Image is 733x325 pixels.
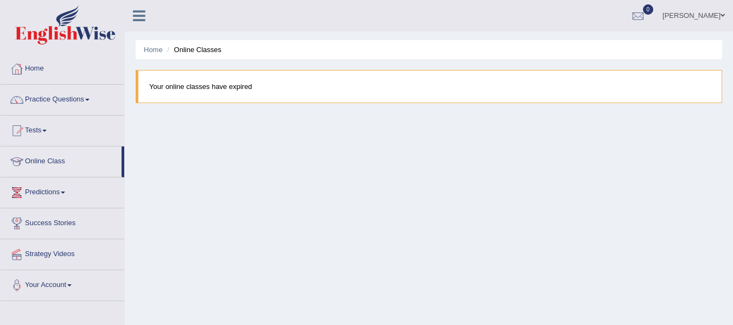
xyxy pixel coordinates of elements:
[1,54,124,81] a: Home
[1,270,124,297] a: Your Account
[1,116,124,143] a: Tests
[1,177,124,205] a: Predictions
[164,44,221,55] li: Online Classes
[1,85,124,112] a: Practice Questions
[1,239,124,266] a: Strategy Videos
[1,208,124,235] a: Success Stories
[144,46,163,54] a: Home
[643,4,654,15] span: 0
[136,70,722,103] blockquote: Your online classes have expired
[1,146,122,174] a: Online Class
